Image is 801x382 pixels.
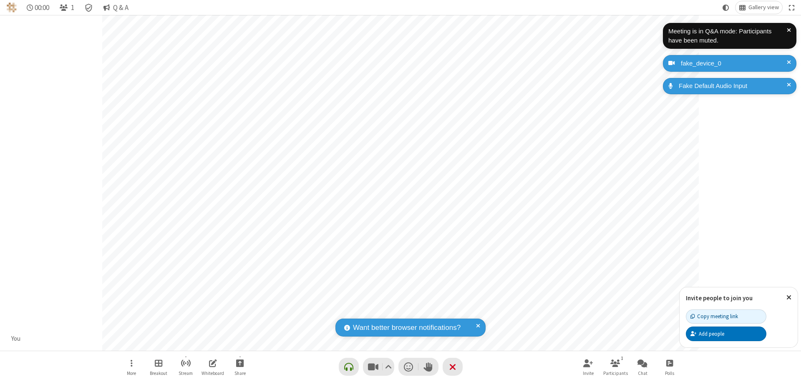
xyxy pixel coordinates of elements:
button: Close popover [780,287,798,308]
button: Open shared whiteboard [200,355,225,379]
span: Breakout [150,371,167,376]
button: Start streaming [173,355,198,379]
button: Change layout [736,1,782,14]
button: Send a reaction [398,358,418,376]
span: Share [234,371,246,376]
span: Q & A [113,4,128,12]
button: Add people [686,327,766,341]
button: Open participant list [56,1,78,14]
div: You [8,334,24,344]
button: Open menu [119,355,144,379]
div: Copy meeting link [690,312,738,320]
button: Start sharing [227,355,252,379]
button: Stop video (⌘+Shift+V) [363,358,394,376]
span: Whiteboard [202,371,224,376]
button: Video setting [383,358,394,376]
span: Stream [179,371,193,376]
div: Meeting is in Q&A mode: Participants have been muted. [668,27,787,45]
button: Open chat [630,355,655,379]
span: Participants [603,371,628,376]
span: More [127,371,136,376]
div: 1 [619,354,626,362]
button: Raise hand [418,358,438,376]
button: Open poll [657,355,682,379]
div: fake_device_0 [678,59,790,68]
span: Gallery view [748,4,779,11]
button: Manage Breakout Rooms [146,355,171,379]
button: Copy meeting link [686,309,766,324]
button: Invite participants (⌘+Shift+I) [576,355,601,379]
label: Invite people to join you [686,294,753,302]
button: Open participant list [603,355,628,379]
button: End or leave meeting [443,358,463,376]
span: Invite [583,371,594,376]
button: Using system theme [719,1,733,14]
img: QA Selenium DO NOT DELETE OR CHANGE [7,3,17,13]
button: Q & A [100,1,132,14]
span: Chat [638,371,647,376]
span: Polls [665,371,674,376]
div: Timer [23,1,53,14]
div: Fake Default Audio Input [676,81,790,91]
span: 1 [71,4,74,12]
div: Meeting details Encryption enabled [81,1,97,14]
span: 00:00 [35,4,49,12]
button: Fullscreen [786,1,798,14]
button: Connect your audio [339,358,359,376]
span: Want better browser notifications? [353,322,461,333]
